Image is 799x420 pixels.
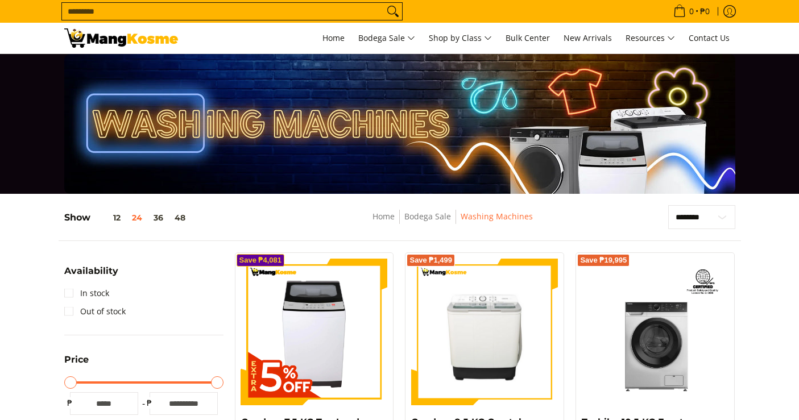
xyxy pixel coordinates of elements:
[64,355,89,373] summary: Open
[148,213,169,222] button: 36
[358,31,415,45] span: Bodega Sale
[64,355,89,364] span: Price
[564,32,612,43] span: New Arrivals
[626,31,675,45] span: Resources
[384,3,402,20] button: Search
[289,210,615,235] nav: Breadcrumbs
[64,284,109,302] a: In stock
[189,23,735,53] nav: Main Menu
[169,213,191,222] button: 48
[461,211,533,222] a: Washing Machines
[126,213,148,222] button: 24
[241,259,388,405] img: Condura 7.5 KG Top Load Non-Inverter Washing Machine (Class A)
[688,7,695,15] span: 0
[64,267,118,276] span: Availability
[683,23,735,53] a: Contact Us
[372,211,395,222] a: Home
[64,28,178,48] img: Washing Machines l Mang Kosme: Home Appliances Warehouse Sale Partner
[353,23,421,53] a: Bodega Sale
[411,260,558,404] img: Condura 8.5 KG Crystal Lid, Twin Tub Washing Machine (Premium)
[64,212,191,223] h5: Show
[670,5,713,18] span: •
[558,23,618,53] a: New Arrivals
[698,7,711,15] span: ₱0
[144,397,155,409] span: ₱
[239,257,282,264] span: Save ₱4,081
[322,32,345,43] span: Home
[429,31,492,45] span: Shop by Class
[404,211,451,222] a: Bodega Sale
[423,23,498,53] a: Shop by Class
[620,23,681,53] a: Resources
[64,302,126,321] a: Out of stock
[317,23,350,53] a: Home
[409,257,452,264] span: Save ₱1,499
[582,259,728,405] img: Toshiba 10.5 KG Front Load Inverter Washing Machine (Class A)
[90,213,126,222] button: 12
[64,267,118,284] summary: Open
[64,397,76,409] span: ₱
[689,32,730,43] span: Contact Us
[506,32,550,43] span: Bulk Center
[580,257,627,264] span: Save ₱19,995
[500,23,556,53] a: Bulk Center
